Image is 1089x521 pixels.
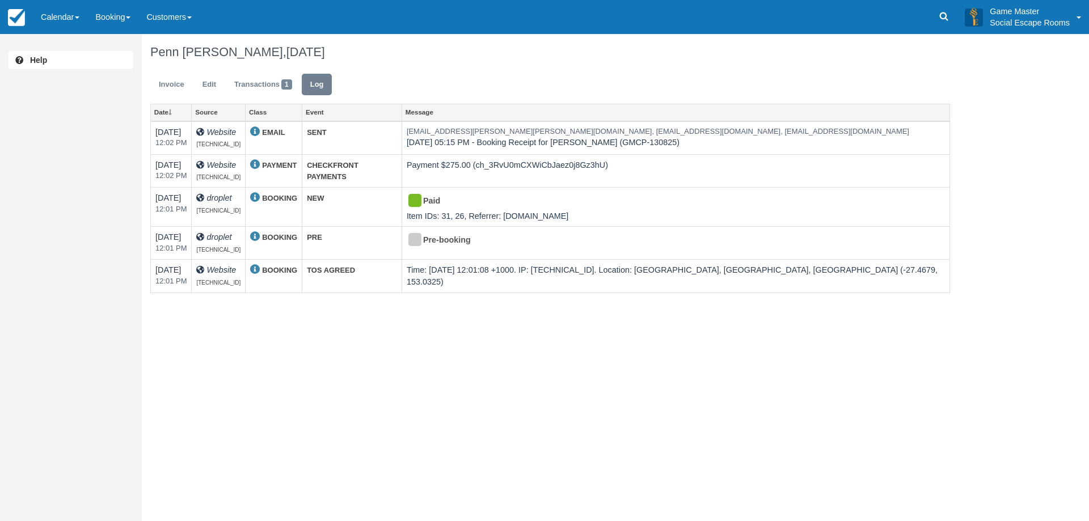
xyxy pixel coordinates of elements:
[155,171,187,181] em: 2025-08-13 12:02:00+1000
[8,9,25,26] img: checkfront-main-nav-mini-logo.png
[407,126,945,137] em: [EMAIL_ADDRESS][PERSON_NAME][PERSON_NAME][DOMAIN_NAME], [EMAIL_ADDRESS][DOMAIN_NAME], [EMAIL_ADDR...
[262,266,297,274] strong: BOOKING
[196,141,240,147] span: [TECHNICAL_ID]
[150,45,950,59] h1: Penn [PERSON_NAME],
[196,174,240,180] span: [TECHNICAL_ID]
[402,154,949,187] td: Payment $275.00 (ch_3RvU0mCXWiCbJaez0j8Gz3hU)
[206,193,231,202] i: droplet
[402,187,949,226] td: Item IDs: 31, 26, Referrer: [DOMAIN_NAME]
[151,187,192,226] td: [DATE]
[192,104,245,120] a: Source
[307,266,355,274] strong: TOS AGREED
[262,128,285,137] strong: EMAIL
[151,227,192,260] td: [DATE]
[155,138,187,149] em: 2025-08-13 12:02:00+1000
[262,233,297,242] strong: BOOKING
[965,8,983,26] img: A3
[196,207,240,214] span: [TECHNICAL_ID]
[407,231,935,249] div: Pre-booking
[302,74,332,96] a: Log
[307,161,358,181] strong: CHECKFRONT PAYMENTS
[990,6,1070,17] p: Game Master
[402,260,949,293] td: Time: [DATE] 12:01:08 +1000. IP: [TECHNICAL_ID]. Location: [GEOGRAPHIC_DATA], [GEOGRAPHIC_DATA], ...
[155,243,187,254] em: 2025-08-13 12:01:08+1000
[286,45,325,59] span: [DATE]
[302,104,402,120] a: Event
[155,204,187,215] em: 2025-08-13 12:01:58+1000
[206,232,231,242] i: droplet
[151,154,192,187] td: [DATE]
[206,265,236,274] i: Website
[307,194,324,202] strong: NEW
[206,160,236,170] i: Website
[990,17,1070,28] p: Social Escape Rooms
[151,121,192,155] td: [DATE]
[402,121,949,155] td: [DATE] 05:15 PM - Booking Receipt for [PERSON_NAME] (GMCP-130825)
[196,247,240,253] span: [TECHNICAL_ID]
[150,74,193,96] a: Invoice
[226,74,301,96] a: Transactions1
[307,128,327,137] strong: SENT
[307,233,322,242] strong: PRE
[155,276,187,287] em: 2025-08-13 12:01:08+1000
[151,260,192,293] td: [DATE]
[281,79,292,90] span: 1
[402,104,949,120] a: Message
[194,74,225,96] a: Edit
[30,56,47,65] b: Help
[262,194,297,202] strong: BOOKING
[407,192,935,210] div: Paid
[151,104,191,120] a: Date
[206,128,236,137] i: Website
[9,51,133,69] a: Help
[246,104,302,120] a: Class
[196,279,240,286] span: [TECHNICAL_ID]
[262,161,297,170] strong: PAYMENT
